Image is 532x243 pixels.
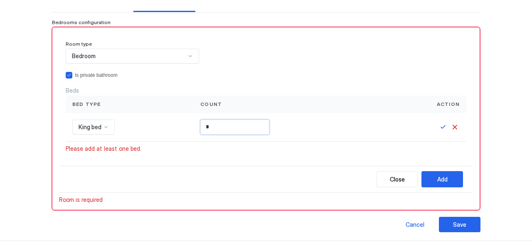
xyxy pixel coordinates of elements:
iframe: Intercom live chat [8,215,28,235]
span: Bed type [72,101,101,108]
div: Save [453,220,466,229]
input: Input Field [201,120,269,134]
div: Is private bathroom [75,72,466,78]
div: privateBathroom [66,72,466,79]
div: Cancel [406,220,424,229]
button: Add [421,171,463,187]
button: Save [439,217,480,232]
button: Cancel [394,217,436,232]
span: Action [437,101,460,108]
span: Bedrooms configuration [52,19,111,25]
button: Cancel [450,122,460,132]
span: Count [200,101,222,108]
button: Close [377,171,418,187]
span: Room type [66,41,92,47]
div: Close [390,175,405,184]
button: Save [438,122,448,132]
span: Room is required [59,196,103,204]
div: Add [437,175,448,184]
span: Bedroom [72,52,96,60]
span: Beds [66,87,79,94]
span: King bed [79,123,101,131]
span: Please add at least one bed. [66,145,141,152]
